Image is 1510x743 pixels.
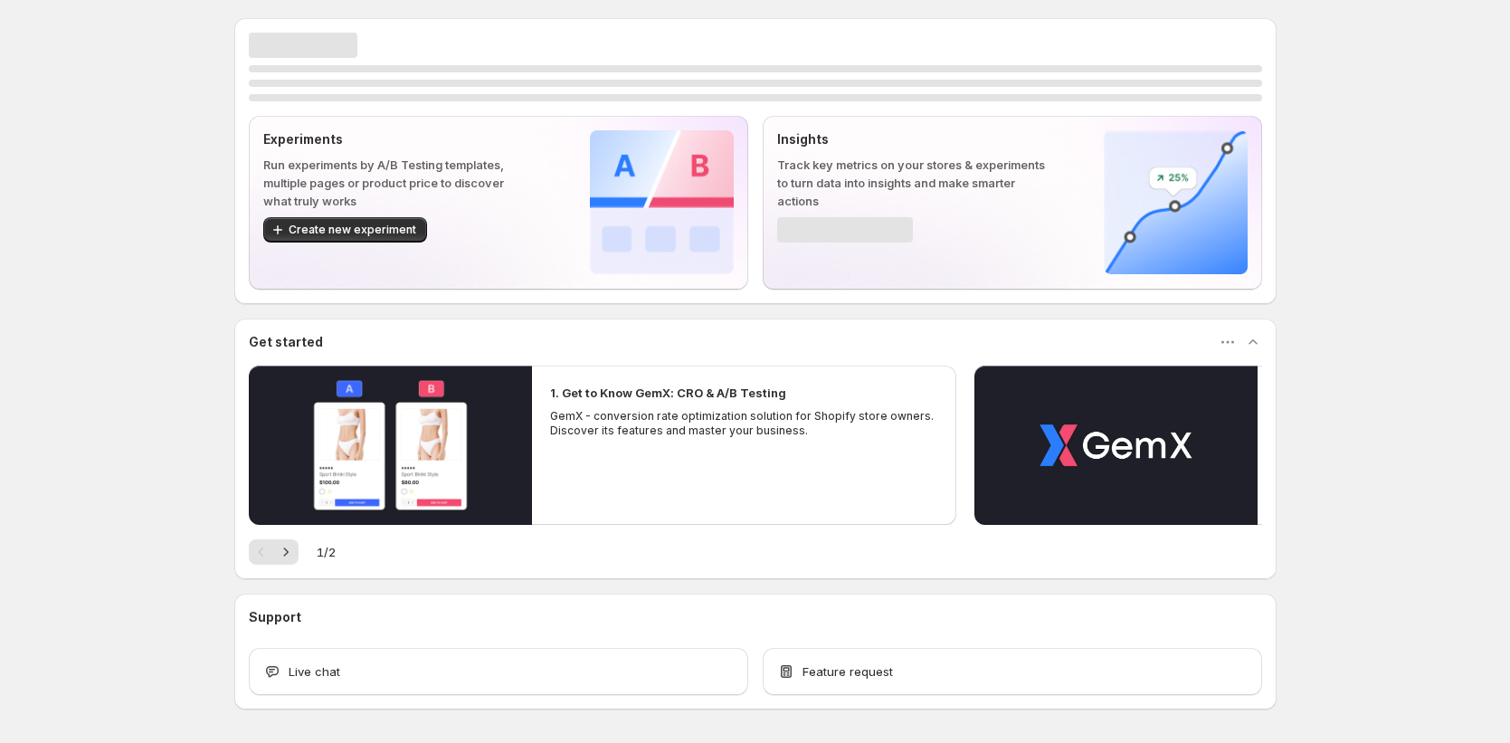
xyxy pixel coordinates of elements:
[249,333,323,351] h3: Get started
[777,130,1046,148] p: Insights
[249,539,299,565] nav: Pagination
[802,662,893,681] span: Feature request
[289,662,340,681] span: Live chat
[249,608,301,626] h3: Support
[550,409,939,438] p: GemX - conversion rate optimization solution for Shopify store owners. Discover its features and ...
[590,130,734,274] img: Experiments
[249,366,532,525] button: Play video
[273,539,299,565] button: Next
[289,223,416,237] span: Create new experiment
[263,217,427,243] button: Create new experiment
[263,156,532,210] p: Run experiments by A/B Testing templates, multiple pages or product price to discover what truly ...
[777,156,1046,210] p: Track key metrics on your stores & experiments to turn data into insights and make smarter actions
[317,543,336,561] span: 1 / 2
[1104,130,1248,274] img: Insights
[974,366,1258,525] button: Play video
[550,384,786,402] h2: 1. Get to Know GemX: CRO & A/B Testing
[263,130,532,148] p: Experiments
